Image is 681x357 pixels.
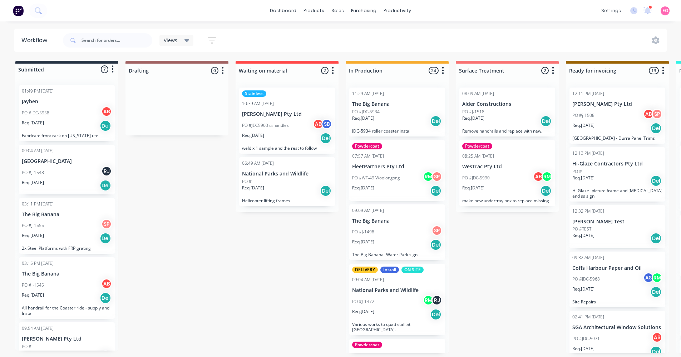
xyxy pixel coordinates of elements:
[352,207,384,214] div: 09:09 AM [DATE]
[101,278,112,289] div: AB
[22,232,44,239] p: Req. [DATE]
[462,164,552,170] p: WesTrac Pty Ltd
[352,101,442,107] p: The Big Banana
[572,90,604,97] div: 12:11 PM [DATE]
[101,219,112,229] div: SP
[352,229,374,235] p: PO #J-1498
[652,332,662,343] div: AB
[572,226,591,232] p: PO #TEST
[533,171,544,182] div: AB
[22,158,112,164] p: [GEOGRAPHIC_DATA]
[352,277,384,283] div: 09:04 AM [DATE]
[572,324,662,331] p: SGA Architectural Window Solutions
[101,106,112,117] div: AB
[430,185,441,197] div: Del
[352,185,374,191] p: Req. [DATE]
[22,169,44,176] p: PO #J-1548
[569,88,665,144] div: 12:11 PM [DATE][PERSON_NAME] Pty LtdPO #j-1508ABSPReq.[DATE]Del[GEOGRAPHIC_DATA] - Durra Panel Trims
[300,5,328,16] div: products
[423,171,434,182] div: RM
[572,219,662,225] p: [PERSON_NAME] Test
[462,90,494,97] div: 08:09 AM [DATE]
[462,198,552,203] p: make new undertray box to replace missing
[22,88,54,94] div: 01:49 PM [DATE]
[401,267,424,273] div: ON SITE
[459,88,555,137] div: 08:09 AM [DATE]Alder ConstructionsPO #J-1518Req.[DATE]DelRemove handrails and replace with new.
[82,33,152,48] input: Search for orders...
[572,175,594,181] p: Req. [DATE]
[100,180,111,191] div: Del
[569,252,665,308] div: 09:32 AM [DATE]Coffs Harbour Paper and OilPO #JDC-5968ASRMReq.[DATE]DelSite Repairs
[572,314,604,320] div: 02:41 PM [DATE]
[22,336,112,342] p: [PERSON_NAME] Pty Ltd
[13,5,24,16] img: Factory
[22,222,44,229] p: PO #J-1555
[352,115,374,122] p: Req. [DATE]
[21,36,51,45] div: Workflow
[352,298,374,305] p: PO #J-1472
[572,135,662,141] p: [GEOGRAPHIC_DATA] - Durra Panel Trims
[242,145,332,151] p: weld x 1 sample and the rest to follow
[572,254,604,261] div: 09:32 AM [DATE]
[321,119,332,129] div: SB
[572,188,662,199] p: Hi Glaze- picture frame and [MEDICAL_DATA] and ss sign
[572,168,582,175] p: PO #
[100,120,111,132] div: Del
[22,282,44,288] p: PO #J-1545
[100,292,111,304] div: Del
[352,218,442,224] p: The Big Banana
[22,292,44,298] p: Req. [DATE]
[320,185,331,197] div: Del
[431,171,442,182] div: SP
[242,160,274,167] div: 06:49 AM [DATE]
[462,115,484,122] p: Req. [DATE]
[22,99,112,105] p: Jayben
[22,120,44,126] p: Req. [DATE]
[462,128,552,134] p: Remove handrails and replace with new.
[22,350,44,356] p: Req. [DATE]
[22,148,54,154] div: 09:04 AM [DATE]
[572,265,662,271] p: Coffs Harbour Paper and Oil
[380,5,415,16] div: productivity
[266,5,300,16] a: dashboard
[101,166,112,177] div: RJ
[352,342,382,348] div: Powdercoat
[572,346,594,352] p: Req. [DATE]
[22,133,112,138] p: Fabricate front rack on [US_STATE] ute
[242,132,264,139] p: Req. [DATE]
[19,145,115,194] div: 09:04 AM [DATE][GEOGRAPHIC_DATA]PO #J-1548RJReq.[DATE]Del
[572,286,594,292] p: Req. [DATE]
[242,178,252,185] p: PO #
[459,140,555,206] div: Powdercoat08:25 AM [DATE]WesTrac Pty LtdPO #JDC-5990ABRMReq.[DATE]Delmake new undertray box to re...
[352,239,374,245] p: Req. [DATE]
[352,164,442,170] p: FleetPartners Pty Ltd
[22,110,49,116] p: PO #JDC-5958
[349,204,445,261] div: 09:09 AM [DATE]The Big BananaPO #J-1498SPReq.[DATE]DelThe Big Banana- Water Park sign
[430,115,441,127] div: Del
[242,122,289,129] p: PO #JDC5960 sshandles
[662,8,668,14] span: EO
[242,185,264,191] p: Req. [DATE]
[239,157,335,206] div: 06:49 AM [DATE]National Parks and WildlifePO #Req.[DATE]DelHelicopter lifting frames
[430,239,441,251] div: Del
[462,185,484,191] p: Req. [DATE]
[380,267,399,273] div: Install
[313,119,324,129] div: AB
[462,143,492,149] div: Powdercoat
[652,109,662,119] div: SP
[572,299,662,304] p: Site Repairs
[572,122,594,129] p: Req. [DATE]
[349,264,445,335] div: DELIVERYInstallON SITE09:04 AM [DATE]National Parks and WildlifePO #J-1472RMRJReq.[DATE]DelVariou...
[239,88,335,154] div: Stainless10:39 AM [DATE][PERSON_NAME] Pty LtdPO #JDC5960 sshandlesABSBReq.[DATE]Delweld x 1 sampl...
[572,276,600,282] p: PO #JDC-5968
[164,36,177,44] span: Views
[569,147,665,202] div: 12:13 PM [DATE]Hi-Glaze Contractors Pty LtdPO #Req.[DATE]DelHi Glaze- picture frame and [MEDICAL_...
[598,5,625,16] div: settings
[22,305,112,316] p: All handrail for the Coaster ride - supply and Install
[652,272,662,283] div: RM
[462,109,484,115] p: PO #J-1518
[242,198,332,203] p: Helicopter lifting frames
[423,295,434,306] div: RM
[22,343,31,350] p: PO #
[431,225,442,236] div: SP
